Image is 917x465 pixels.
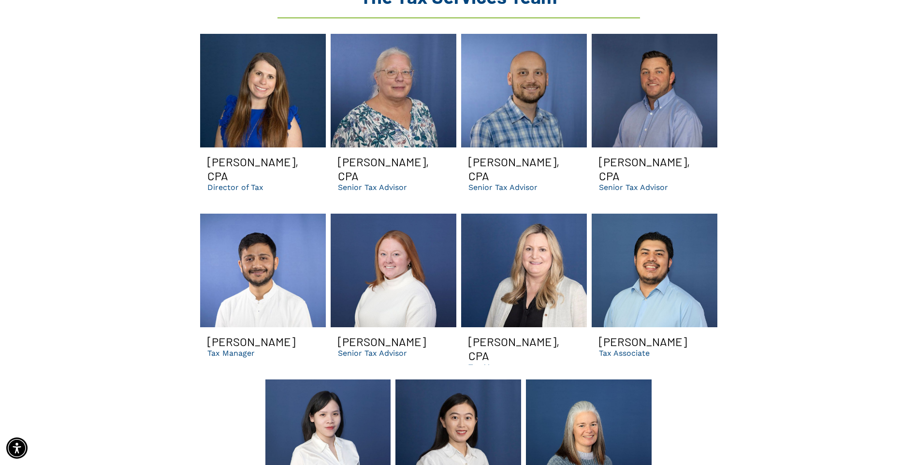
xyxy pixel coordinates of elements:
[461,214,587,327] a: Dental CPA Libby Smiling | Best accountants for DSOs and tax services
[599,349,650,358] p: Tax Associate
[468,155,580,183] h3: [PERSON_NAME], CPA
[338,334,426,349] h3: [PERSON_NAME]
[207,334,295,349] h3: [PERSON_NAME]
[468,334,580,363] h3: [PERSON_NAME], CPA
[207,155,319,183] h3: [PERSON_NAME], CPA
[207,349,255,358] p: Tax Manager
[200,34,326,147] a: Michelle Smiling | Dental CPA and accounting consultants in GA
[599,183,668,192] p: Senior Tax Advisor
[207,183,263,192] p: Director of Tax
[338,183,407,192] p: Senior Tax Advisor
[338,155,449,183] h3: [PERSON_NAME], CPA
[338,349,407,358] p: Senior Tax Advisor
[599,334,687,349] h3: [PERSON_NAME]
[468,363,516,372] p: Tax Manager
[599,155,710,183] h3: [PERSON_NAME], CPA
[468,183,538,192] p: Senior Tax Advisor
[6,437,28,459] div: Accessibility Menu
[331,34,456,147] a: Jamie smiling | Dental CPA firm in GA for bookkeeping, managerial accounting, taxes
[200,214,326,327] a: Gopal CPA smiling | Best dental support organization and accounting firm in GA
